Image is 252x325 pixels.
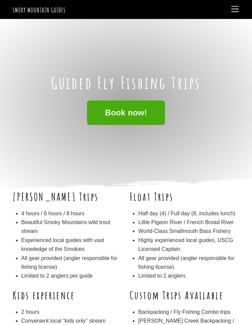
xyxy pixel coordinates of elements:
a: Book now! [87,101,165,125]
li: All gear provided (angler responsible for fishing license) [21,254,122,272]
li: Half day (4) / Full day (8, includes lunch) [138,209,239,218]
li: Little Pigeon River / French Broad River [138,218,239,227]
b: Float Trips [130,190,173,203]
h1: Guided Fly Fishing Trips [13,73,239,93]
li: Experienced local guides with vast knowledge of the Smokies [21,236,122,254]
b: Custom Trips Available [130,288,224,302]
li: 4 hours / 6 hours / 8 hours [21,209,122,218]
li: Beautiful Smoky Mountains wild trout stream [21,218,122,236]
b: Kids experience [13,288,75,302]
a: Smoky Mountain Guides [13,6,66,14]
li: Highly experienced local guides, USCG Licensed Captain [138,236,239,254]
li: Backpacking / Fly Fishing Combo trips [138,308,239,317]
li: World-Class Smallmouth Bass Fishery [138,227,239,236]
li: Limited to 2 anglers [138,272,239,280]
li: All gear provided (angler responsible for fishing license) [138,254,239,272]
a: Menu [228,3,242,16]
li: 2 hours [21,308,122,317]
b: [PERSON_NAME] Trips [13,190,99,203]
span: Book now! [105,108,147,117]
li: Limited to 2 anglers per guide [21,272,122,280]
